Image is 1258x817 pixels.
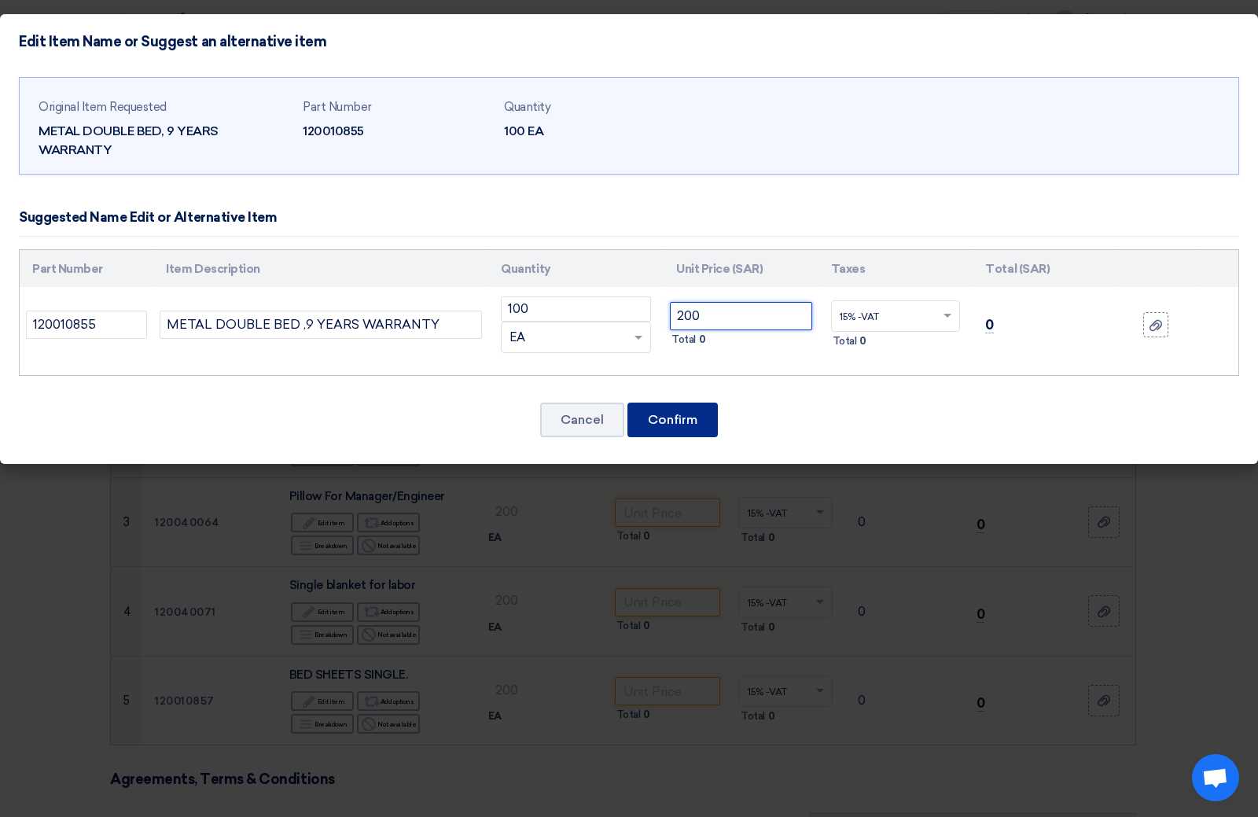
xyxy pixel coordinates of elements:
[676,262,763,276] font: Unit Price (SAR)
[1192,754,1239,801] a: Open chat
[166,262,259,276] font: Item Description
[39,100,167,114] font: Original Item Requested
[39,123,219,157] font: METAL DOUBLE BED, 9 YEARS WARRANTY
[699,333,706,345] font: 0
[833,335,857,347] font: Total
[26,311,147,339] input: Part Number
[19,209,277,225] font: Suggested Name Edit or Alternative Item
[501,296,651,322] input: RFQ_STEP1.ITEMS.2.AMOUNT_TITLE
[540,403,624,437] button: Cancel
[831,262,866,276] font: Taxes
[19,33,326,50] font: Edit Item Name or Suggest an alternative item
[504,100,550,114] font: Quantity
[160,311,482,339] input: Add Item Description
[501,262,550,276] font: Quantity
[831,300,961,332] ng-select: VAT
[859,335,866,347] font: 0
[303,123,364,138] font: 120010855
[670,302,812,330] input: Unit Price
[671,333,696,345] font: Total
[509,330,525,344] font: EA
[303,100,372,114] font: Part Number
[985,317,994,333] font: 0
[32,262,103,276] font: Part Number
[504,123,543,138] font: 100 EA
[648,412,697,427] font: Confirm
[985,262,1050,276] font: Total (SAR)
[561,412,604,427] font: Cancel
[627,403,718,437] button: Confirm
